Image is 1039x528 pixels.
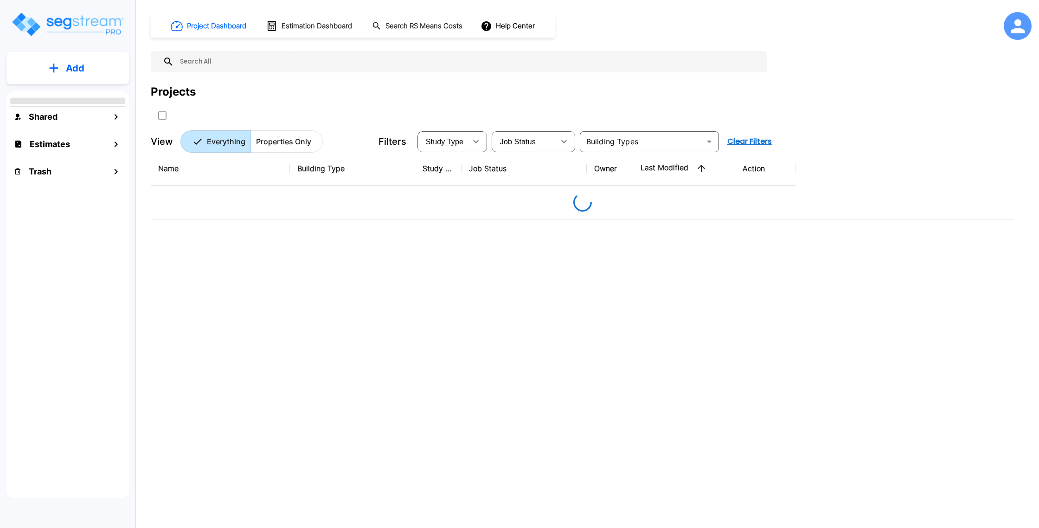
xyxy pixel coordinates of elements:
button: Clear Filters [724,132,776,151]
th: Action [735,152,795,186]
th: Job Status [462,152,587,186]
div: Projects [151,84,196,100]
p: View [151,135,173,148]
p: Everything [207,136,245,147]
span: Study Type [426,138,463,146]
h1: Shared [29,110,58,123]
p: Add [66,61,84,75]
h1: Trash [29,165,51,178]
th: Name [151,152,290,186]
div: Select [494,129,555,155]
img: Logo [11,11,124,38]
h1: Search RS Means Costs [385,21,462,32]
th: Last Modified [633,152,735,186]
button: Help Center [479,17,539,35]
button: Properties Only [250,130,323,153]
h1: Estimation Dashboard [282,21,352,32]
th: Owner [587,152,633,186]
button: Project Dashboard [167,16,251,36]
button: Add [6,55,129,82]
button: Everything [180,130,251,153]
th: Building Type [290,152,415,186]
button: Open [703,135,716,148]
h1: Project Dashboard [187,21,246,32]
div: Select [419,129,467,155]
button: SelectAll [153,106,172,125]
th: Study Type [415,152,462,186]
input: Search All [174,51,763,72]
p: Filters [378,135,406,148]
button: Search RS Means Costs [368,17,468,35]
button: Estimation Dashboard [263,16,357,36]
input: Building Types [583,135,701,148]
span: Job Status [500,138,536,146]
h1: Estimates [30,138,70,150]
p: Properties Only [256,136,311,147]
div: Platform [180,130,323,153]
